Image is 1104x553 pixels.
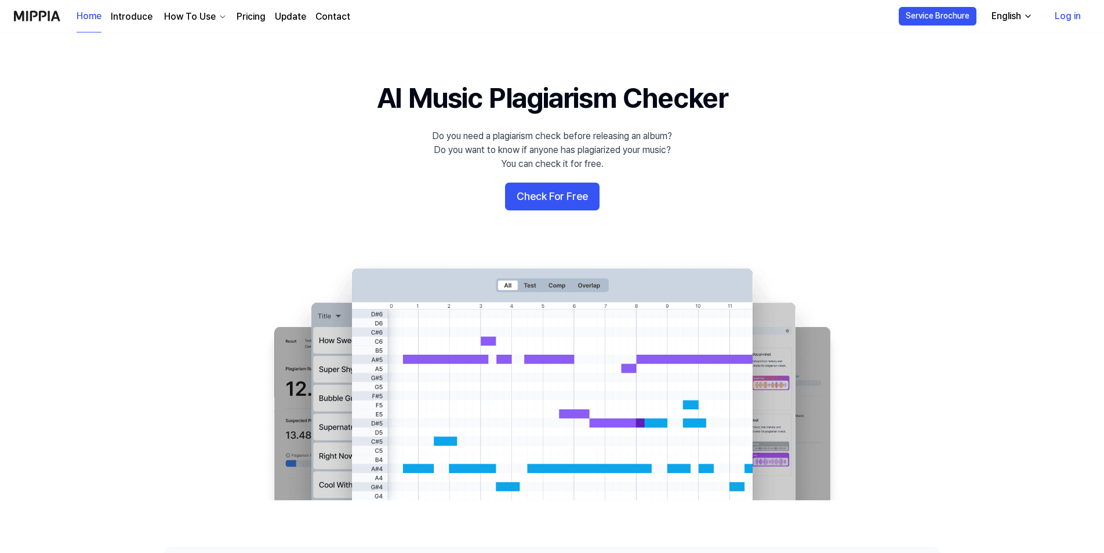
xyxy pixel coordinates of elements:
a: Home [77,1,101,32]
button: How To Use [162,10,227,24]
div: How To Use [162,10,218,24]
div: English [989,9,1023,23]
a: Introduce [111,10,152,24]
button: Check For Free [505,183,600,210]
div: Do you need a plagiarism check before releasing an album? Do you want to know if anyone has plagi... [432,129,672,171]
h1: AI Music Plagiarism Checker [377,79,728,118]
button: English [982,5,1040,28]
a: Pricing [237,10,266,24]
button: Service Brochure [899,7,976,26]
a: Contact [315,10,350,24]
img: main Image [250,257,854,500]
a: Update [275,10,306,24]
